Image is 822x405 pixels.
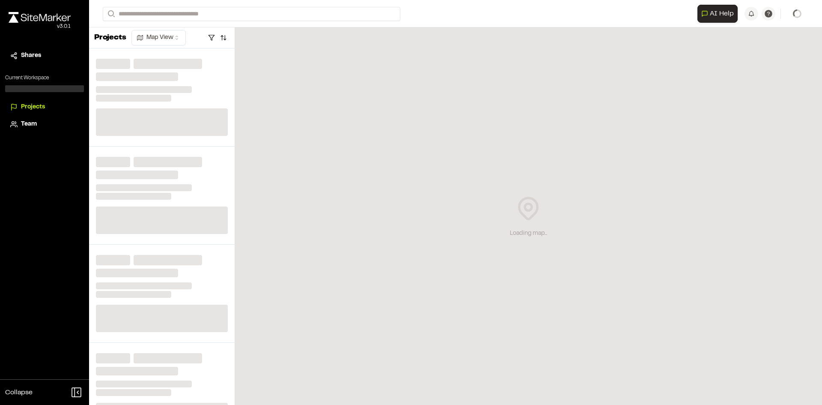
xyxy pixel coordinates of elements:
[697,5,738,23] button: Open AI Assistant
[21,51,41,60] span: Shares
[10,51,79,60] a: Shares
[510,229,547,238] div: Loading map...
[21,120,37,129] span: Team
[9,12,71,23] img: rebrand.png
[5,74,84,82] p: Current Workspace
[697,5,741,23] div: Open AI Assistant
[103,7,118,21] button: Search
[10,102,79,112] a: Projects
[9,23,71,30] div: Oh geez...please don't...
[21,102,45,112] span: Projects
[10,120,79,129] a: Team
[5,387,33,398] span: Collapse
[710,9,734,19] span: AI Help
[94,32,126,44] p: Projects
